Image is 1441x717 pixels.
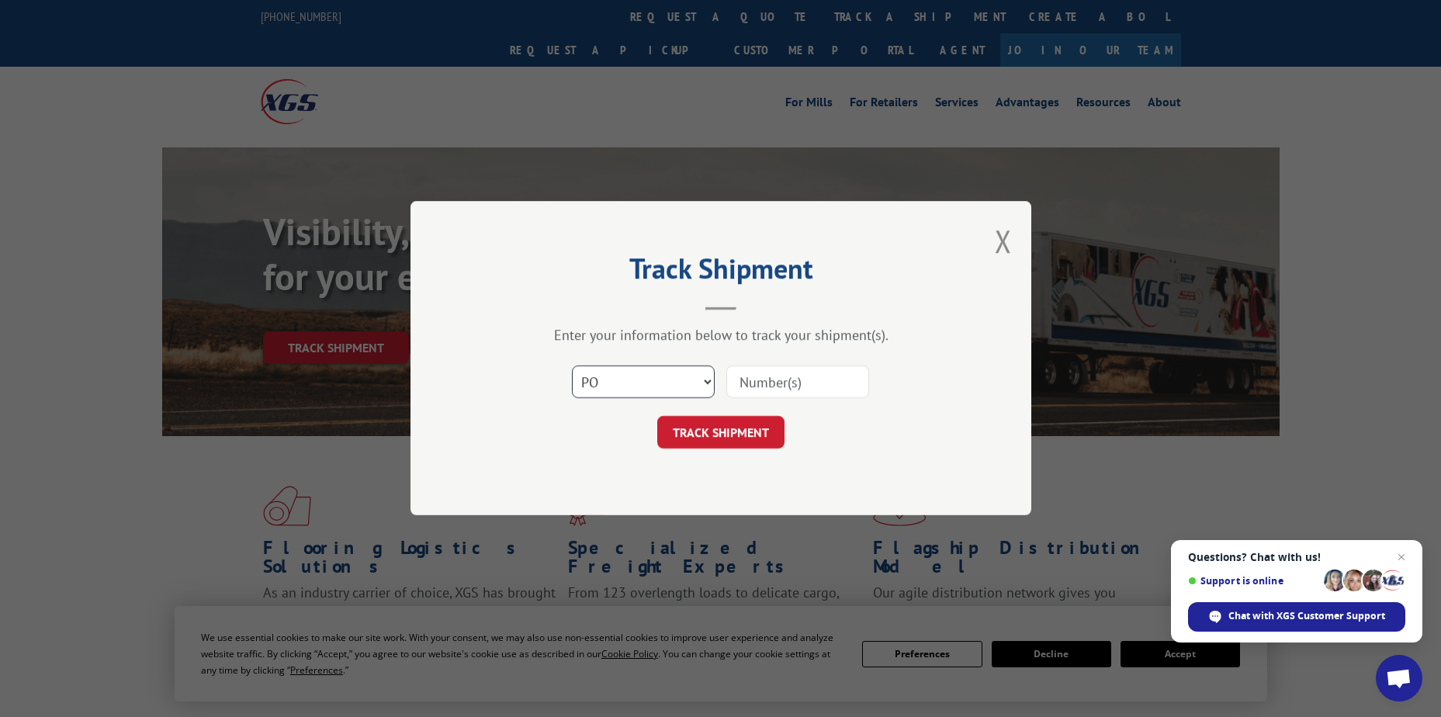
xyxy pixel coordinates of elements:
[1228,609,1385,623] span: Chat with XGS Customer Support
[488,327,954,345] div: Enter your information below to track your shipment(s).
[1188,602,1405,632] div: Chat with XGS Customer Support
[657,417,785,449] button: TRACK SHIPMENT
[1376,655,1422,701] div: Open chat
[995,220,1012,262] button: Close modal
[488,258,954,287] h2: Track Shipment
[1188,575,1318,587] span: Support is online
[1188,551,1405,563] span: Questions? Chat with us!
[1392,548,1411,566] span: Close chat
[726,366,869,399] input: Number(s)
